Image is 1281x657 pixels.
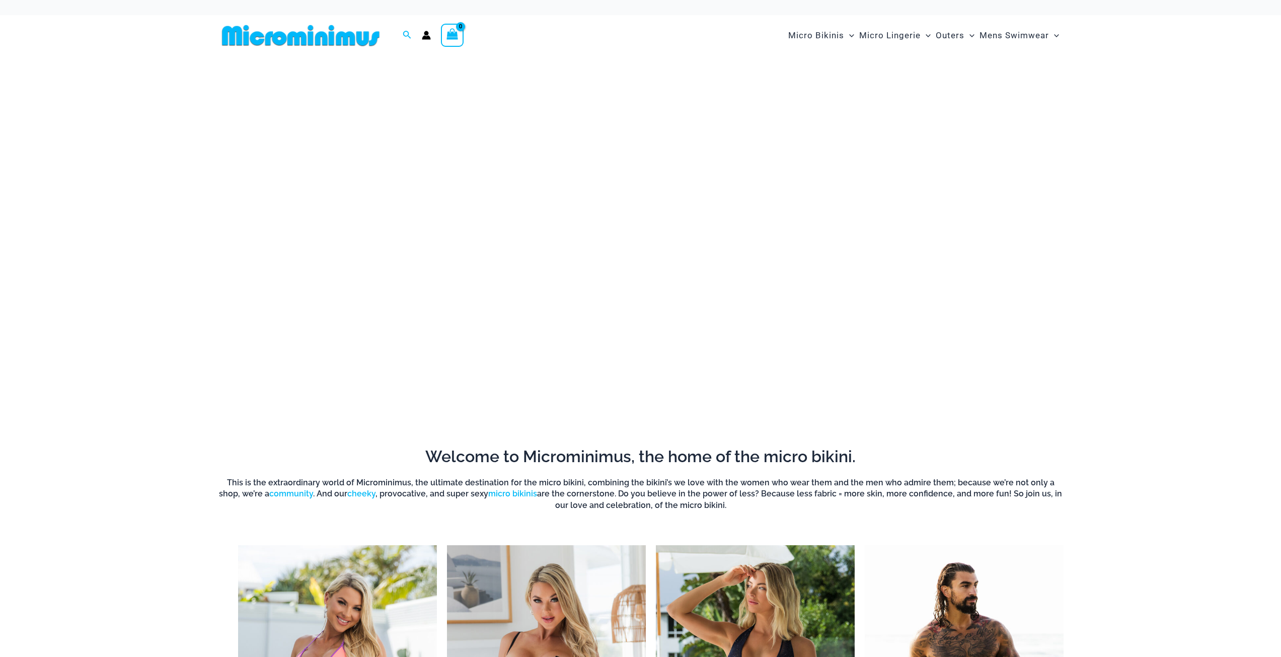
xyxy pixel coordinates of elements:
[936,23,964,48] span: Outers
[269,489,313,498] a: community
[786,20,857,51] a: Micro BikinisMenu ToggleMenu Toggle
[844,23,854,48] span: Menu Toggle
[441,24,464,47] a: View Shopping Cart, empty
[347,489,375,498] a: cheeky
[218,477,1064,511] h6: This is the extraordinary world of Microminimus, the ultimate destination for the micro bikini, c...
[857,20,933,51] a: Micro LingerieMenu ToggleMenu Toggle
[921,23,931,48] span: Menu Toggle
[403,29,412,42] a: Search icon link
[788,23,844,48] span: Micro Bikinis
[979,23,1049,48] span: Mens Swimwear
[933,20,977,51] a: OutersMenu ToggleMenu Toggle
[977,20,1062,51] a: Mens SwimwearMenu ToggleMenu Toggle
[218,24,384,47] img: MM SHOP LOGO FLAT
[488,489,537,498] a: micro bikinis
[964,23,974,48] span: Menu Toggle
[784,19,1064,52] nav: Site Navigation
[859,23,921,48] span: Micro Lingerie
[1049,23,1059,48] span: Menu Toggle
[218,446,1064,467] h2: Welcome to Microminimus, the home of the micro bikini.
[422,31,431,40] a: Account icon link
